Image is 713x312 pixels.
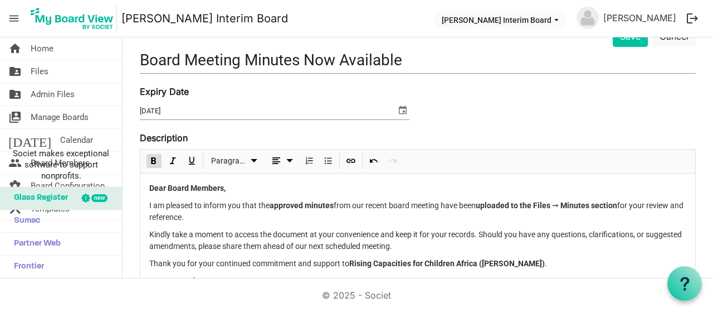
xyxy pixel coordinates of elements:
img: no-profile-picture.svg [577,7,599,29]
label: Expiry Date [140,85,189,98]
span: Manage Boards [31,106,89,128]
div: Alignments [264,150,300,173]
div: Underline [182,150,201,173]
a: [PERSON_NAME] Interim Board [121,7,288,30]
span: Paragraph [211,154,247,168]
button: Bold [146,154,162,168]
strong: Dear Board Members, [149,184,226,193]
span: Sumac [8,210,40,232]
div: Bold [144,150,163,173]
button: Paragraph dropdownbutton [207,154,262,168]
span: select [396,103,409,117]
button: dropdownbutton [266,154,298,168]
label: Description [140,131,188,145]
span: [DATE] [8,129,51,151]
strong: Rising Capacities for Children Africa ([PERSON_NAME]) [349,259,545,268]
strong: approved minutes [270,201,334,210]
span: Partner Web [8,233,61,255]
span: switch_account [8,106,22,128]
p: Thank you for your continued commitment and support to . [149,258,686,270]
button: Insert Link [344,154,359,168]
button: Numbered List [302,154,317,168]
span: Admin Files [31,83,75,105]
span: Frontier [8,256,44,278]
span: folder_shared [8,83,22,105]
div: Formats [205,150,264,173]
a: My Board View Logo [27,4,121,32]
div: Italic [163,150,182,173]
div: Bulleted List [319,150,338,173]
strong: Warm regards, [149,276,201,285]
p: I am pleased to inform you that the from our recent board meeting have been for your review and r... [149,200,686,223]
span: menu [3,8,25,29]
span: Societ makes exceptional software to support nonprofits. [5,148,117,181]
a: [PERSON_NAME] [599,7,681,29]
span: Glass Register [8,187,68,209]
div: new [91,194,108,202]
button: logout [681,7,704,30]
button: Italic [165,154,180,168]
button: Bulleted List [321,154,336,168]
button: Underline [184,154,199,168]
strong: uploaded to the Files → Minutes section [476,201,617,210]
a: © 2025 - Societ [322,290,391,301]
p: Kindly take a moment to access the document at your convenience and keep it for your records. Sho... [149,229,686,252]
span: folder_shared [8,60,22,83]
div: Numbered List [300,150,319,173]
button: Undo [367,154,382,168]
span: Home [31,37,53,60]
span: Calendar [60,129,93,151]
span: home [8,37,22,60]
input: Title [140,47,696,73]
img: My Board View Logo [27,4,117,32]
button: RICCA Interim Board dropdownbutton [434,12,566,27]
div: Insert Link [341,150,360,173]
span: Files [31,60,48,83]
div: Undo [364,150,383,173]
